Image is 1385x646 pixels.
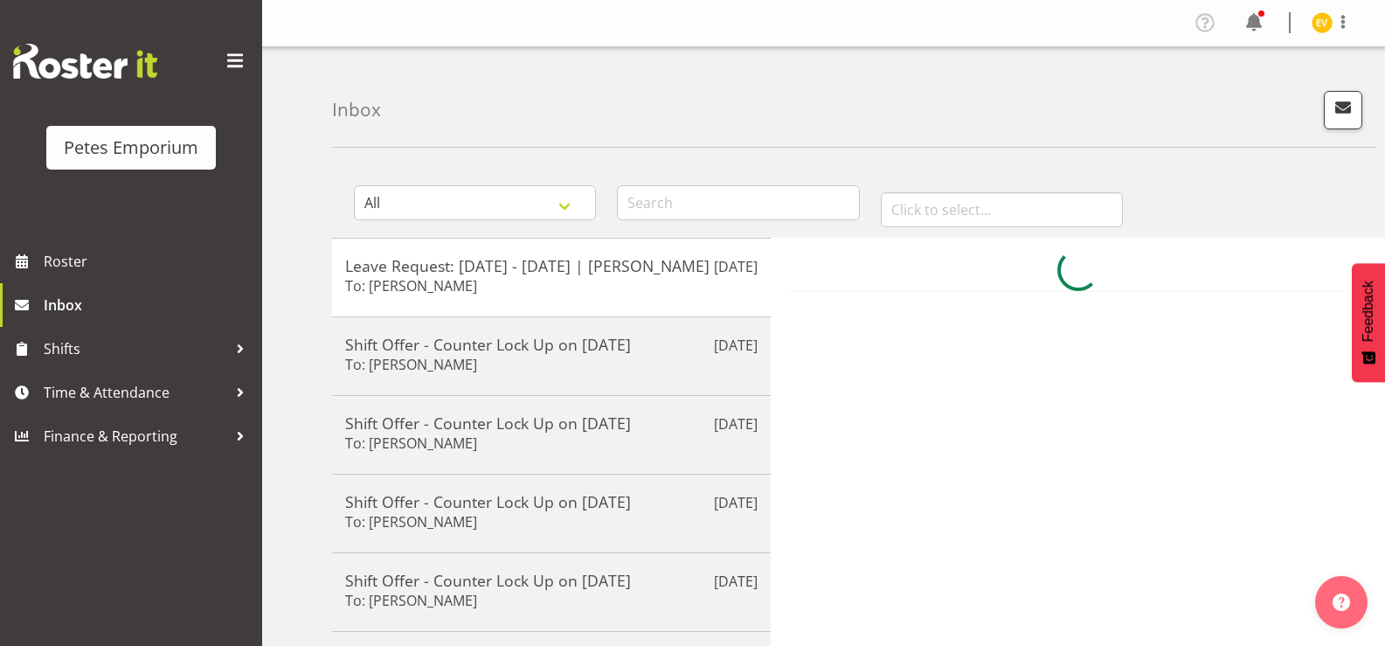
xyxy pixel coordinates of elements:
p: [DATE] [714,256,758,277]
h5: Leave Request: [DATE] - [DATE] | [PERSON_NAME] [345,256,758,275]
img: eva-vailini10223.jpg [1312,12,1333,33]
p: [DATE] [714,492,758,513]
button: Feedback - Show survey [1352,263,1385,382]
span: Shifts [44,336,227,362]
h5: Shift Offer - Counter Lock Up on [DATE] [345,571,758,590]
span: Time & Attendance [44,379,227,406]
span: Feedback [1361,281,1376,342]
h6: To: [PERSON_NAME] [345,513,477,531]
img: Rosterit website logo [13,44,157,79]
p: [DATE] [714,571,758,592]
input: Search [617,185,859,220]
img: help-xxl-2.png [1333,594,1350,611]
h6: To: [PERSON_NAME] [345,356,477,373]
p: [DATE] [714,413,758,434]
h4: Inbox [332,100,381,120]
span: Finance & Reporting [44,423,227,449]
h5: Shift Offer - Counter Lock Up on [DATE] [345,413,758,433]
div: Petes Emporium [64,135,198,161]
h5: Shift Offer - Counter Lock Up on [DATE] [345,492,758,511]
p: [DATE] [714,335,758,356]
h6: To: [PERSON_NAME] [345,434,477,452]
span: Inbox [44,292,253,318]
span: Roster [44,248,253,274]
h6: To: [PERSON_NAME] [345,277,477,295]
h5: Shift Offer - Counter Lock Up on [DATE] [345,335,758,354]
input: Click to select... [881,192,1123,227]
h6: To: [PERSON_NAME] [345,592,477,609]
